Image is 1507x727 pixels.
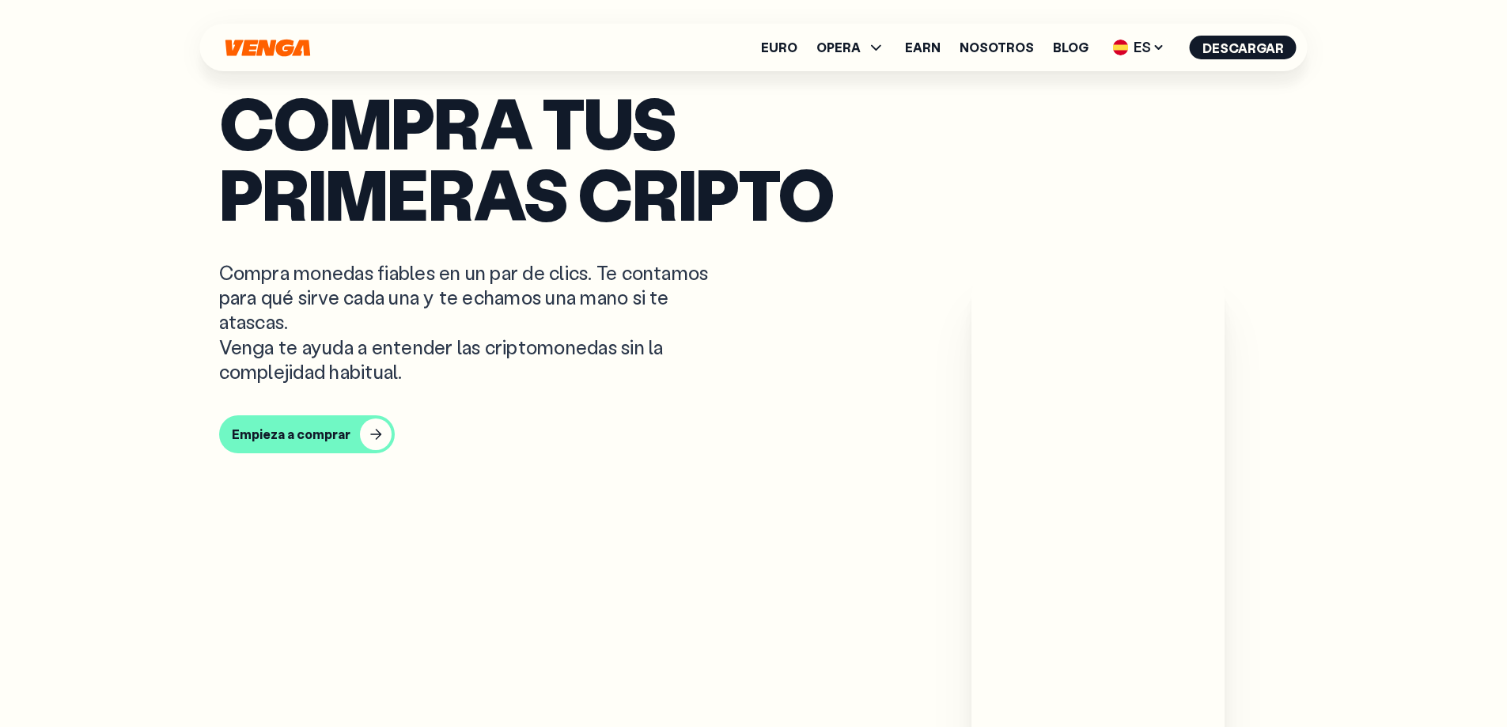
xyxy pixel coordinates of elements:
[905,41,941,54] a: Earn
[219,86,1289,229] p: Compra tus primeras cripto
[1177,312,1291,426] img: EURO coin
[219,415,1289,453] a: Empieza a comprar
[1190,36,1297,59] button: Descargar
[232,426,350,442] div: Empieza a comprar
[869,418,1011,561] img: EURO coin
[816,41,861,54] span: OPERA
[224,39,312,57] svg: Inicio
[219,415,395,453] button: Empieza a comprar
[816,38,886,57] span: OPERA
[1108,35,1171,60] span: ES
[1113,40,1129,55] img: flag-es
[960,41,1034,54] a: Nosotros
[219,260,719,384] p: Compra monedas fiables en un par de clics. Te contamos para qué sirve cada una y te echamos una m...
[1053,41,1089,54] a: Blog
[761,41,797,54] a: Euro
